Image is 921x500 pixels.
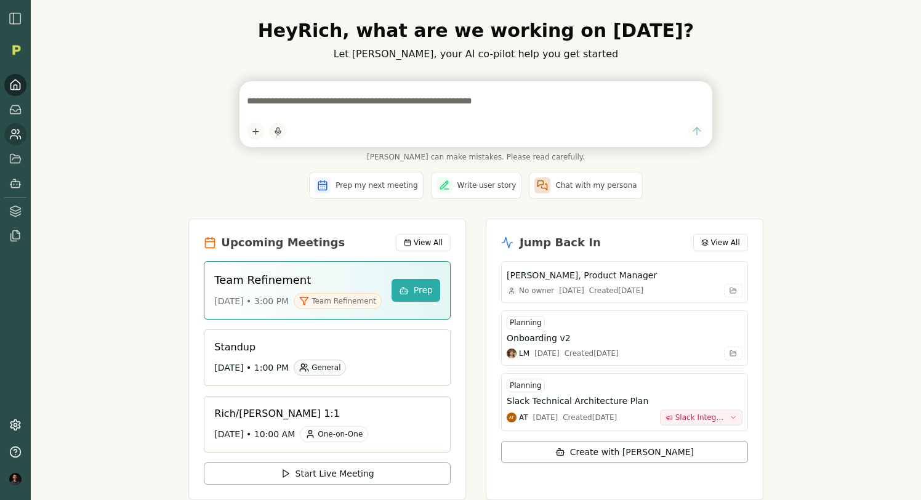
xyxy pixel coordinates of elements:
div: [DATE] • 10:00 AM [214,426,430,442]
a: Team Refinement[DATE] • 3:00 PMTeam RefinementPrep [204,261,451,320]
div: [DATE] • 1:00 PM [214,360,430,376]
span: AT [519,413,528,422]
button: View All [396,234,451,251]
h3: Rich/[PERSON_NAME] 1:1 [214,406,430,421]
button: Onboarding v2 [507,332,742,344]
span: Prep [414,284,433,297]
a: Standup[DATE] • 1:00 PMGeneral [204,329,451,386]
h3: [PERSON_NAME], Product Manager [507,269,657,281]
div: Planning [507,316,545,329]
img: Luke Moderwell [507,349,517,358]
div: Created [DATE] [589,286,643,296]
span: Chat with my persona [555,180,637,190]
div: Team Refinement [294,293,382,309]
h3: Standup [214,340,430,355]
button: Slack Technical Architecture Plan [507,395,742,407]
button: Help [4,441,26,463]
button: Create with [PERSON_NAME] [501,441,748,463]
div: Created [DATE] [565,349,619,358]
span: LM [519,349,529,358]
span: Prep my next meeting [336,180,417,190]
img: Organization logo [7,41,25,59]
div: Planning [507,379,545,392]
button: Start dictation [269,123,286,140]
button: Chat with my persona [529,172,642,199]
h3: Team Refinement [214,272,382,288]
img: sidebar [8,11,23,26]
div: [DATE] • 3:00 PM [214,293,382,309]
span: [PERSON_NAME] can make mistakes. Please read carefully. [239,152,712,162]
a: Rich/[PERSON_NAME] 1:1[DATE] • 10:00 AMOne-on-One [204,396,451,453]
button: View All [693,234,748,251]
span: View All [414,238,443,248]
button: Start Live Meeting [204,462,451,485]
span: View All [711,238,740,248]
h2: Jump Back In [520,234,601,251]
button: Write user story [431,172,522,199]
h2: Upcoming Meetings [221,234,345,251]
button: Add content to chat [247,123,264,140]
img: profile [9,473,22,485]
div: Created [DATE] [563,413,617,422]
div: [DATE] [533,413,558,422]
button: Prep my next meeting [309,172,423,199]
img: Adam Tucker [507,413,517,422]
div: General [294,360,346,376]
p: Let [PERSON_NAME], your AI co-pilot help you get started [188,47,763,62]
span: Create with [PERSON_NAME] [570,446,694,458]
button: Send message [688,123,705,140]
span: Slack Integration for Product Forge [675,413,725,422]
div: One-on-One [300,426,368,442]
span: No owner [519,286,554,296]
div: [DATE] [534,349,560,358]
h1: Hey Rich , what are we working on [DATE]? [188,20,763,42]
h3: Slack Technical Architecture Plan [507,395,648,407]
button: Slack Integration for Product Forge [660,409,742,425]
span: Start Live Meeting [296,467,374,480]
h3: Onboarding v2 [507,332,571,344]
span: Write user story [457,180,517,190]
button: [PERSON_NAME], Product Manager [507,269,742,281]
div: [DATE] [559,286,584,296]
